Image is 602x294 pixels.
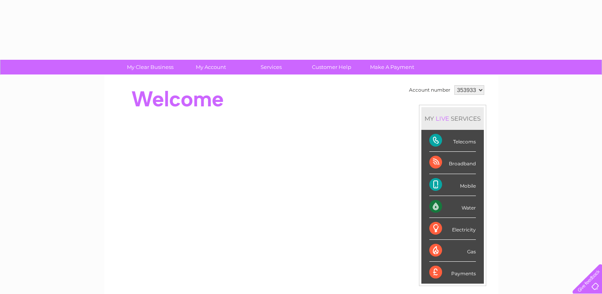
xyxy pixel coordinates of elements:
[299,60,364,74] a: Customer Help
[359,60,425,74] a: Make A Payment
[434,115,451,122] div: LIVE
[429,130,476,152] div: Telecoms
[117,60,183,74] a: My Clear Business
[429,196,476,218] div: Water
[421,107,484,130] div: MY SERVICES
[429,174,476,196] div: Mobile
[178,60,244,74] a: My Account
[238,60,304,74] a: Services
[429,262,476,283] div: Payments
[407,83,452,97] td: Account number
[429,218,476,240] div: Electricity
[429,240,476,262] div: Gas
[429,152,476,174] div: Broadband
